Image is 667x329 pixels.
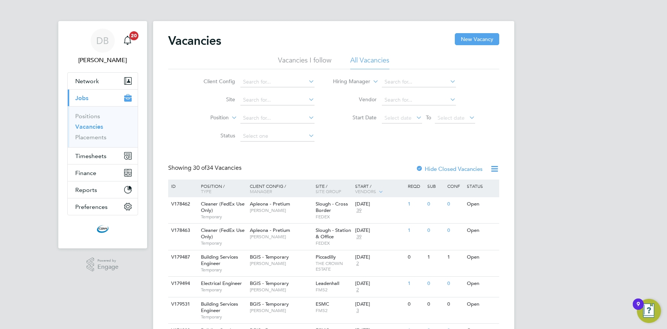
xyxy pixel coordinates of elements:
[355,308,360,314] span: 3
[314,180,353,198] div: Site /
[58,21,147,248] nav: Main navigation
[201,227,245,240] span: Cleaner (FedEx Use Only)
[424,113,433,122] span: To
[355,227,404,234] div: [DATE]
[250,188,272,194] span: Manager
[75,203,108,210] span: Preferences
[465,180,498,192] div: Status
[353,180,406,198] div: Start /
[68,73,138,89] button: Network
[195,180,248,198] div: Position /
[278,56,331,69] li: Vacancies I follow
[193,164,242,172] span: 34 Vacancies
[416,165,483,172] label: Hide Closed Vacancies
[445,224,465,238] div: 0
[438,114,465,121] span: Select date
[192,78,235,85] label: Client Config
[250,260,312,267] span: [PERSON_NAME]
[355,234,363,240] span: 39
[169,250,196,264] div: V179487
[406,197,425,211] div: 1
[68,148,138,164] button: Timesheets
[68,181,138,198] button: Reports
[384,114,412,121] span: Select date
[406,297,425,311] div: 0
[250,254,289,260] span: BGIS - Temporary
[445,180,465,192] div: Conf
[445,250,465,264] div: 1
[445,277,465,291] div: 0
[185,114,229,122] label: Position
[382,77,456,87] input: Search for...
[201,280,242,286] span: Electrical Engineer
[355,188,376,194] span: Vendors
[97,264,119,270] span: Engage
[316,188,341,194] span: Site Group
[425,224,445,238] div: 0
[169,277,196,291] div: V179494
[425,277,445,291] div: 0
[382,95,456,105] input: Search for...
[250,287,312,293] span: [PERSON_NAME]
[250,207,312,213] span: [PERSON_NAME]
[97,257,119,264] span: Powered by
[455,33,499,45] button: New Vacancy
[169,224,196,238] div: V178463
[201,267,246,273] span: Temporary
[169,197,196,211] div: V178462
[406,224,425,238] div: 1
[465,297,498,311] div: Open
[355,287,360,293] span: 2
[355,201,404,207] div: [DATE]
[201,254,238,267] span: Building Services Engineer
[75,78,99,85] span: Network
[240,77,315,87] input: Search for...
[240,113,315,123] input: Search for...
[333,96,377,103] label: Vendor
[316,308,351,314] span: FMS2
[248,180,314,198] div: Client Config /
[75,186,97,193] span: Reports
[201,201,245,213] span: Cleaner (FedEx Use Only)
[120,29,135,53] a: 20
[169,180,196,192] div: ID
[465,250,498,264] div: Open
[68,198,138,215] button: Preferences
[465,277,498,291] div: Open
[193,164,207,172] span: 30 of
[425,297,445,311] div: 0
[129,31,138,40] span: 20
[168,33,221,48] h2: Vacancies
[316,301,329,307] span: ESMC
[316,287,351,293] span: FMS2
[75,134,106,141] a: Placements
[75,169,96,177] span: Finance
[355,260,360,267] span: 2
[75,152,106,160] span: Timesheets
[316,214,351,220] span: FEDEX
[250,301,289,307] span: BGIS - Temporary
[327,78,370,85] label: Hiring Manager
[68,90,138,106] button: Jobs
[316,227,351,240] span: Slough - Station & Office
[406,250,425,264] div: 0
[75,113,100,120] a: Positions
[240,95,315,105] input: Search for...
[68,106,138,147] div: Jobs
[637,304,640,314] div: 9
[445,197,465,211] div: 0
[355,280,404,287] div: [DATE]
[355,301,404,308] div: [DATE]
[97,223,109,235] img: cbwstaffingsolutions-logo-retina.png
[445,297,465,311] div: 0
[465,197,498,211] div: Open
[68,164,138,181] button: Finance
[201,314,246,320] span: Temporary
[67,29,138,65] a: DB[PERSON_NAME]
[350,56,389,69] li: All Vacancies
[250,234,312,240] span: [PERSON_NAME]
[201,214,246,220] span: Temporary
[316,240,351,246] span: FEDEX
[67,223,138,235] a: Go to home page
[333,114,377,121] label: Start Date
